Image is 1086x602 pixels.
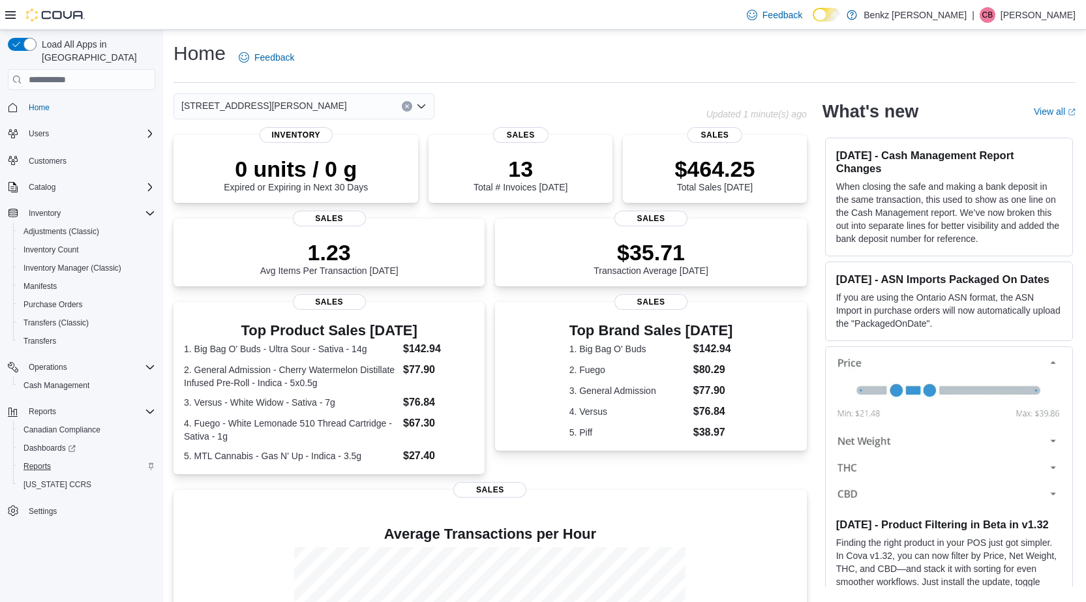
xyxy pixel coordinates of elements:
p: 1.23 [260,239,399,265]
dd: $80.29 [693,362,733,378]
button: Reports [23,404,61,419]
span: Users [29,128,49,139]
span: Customers [23,152,155,168]
span: Feedback [254,51,294,64]
p: $35.71 [594,239,708,265]
span: Transfers [23,336,56,346]
span: Dashboards [18,440,155,456]
button: Transfers [13,332,160,350]
dd: $142.94 [403,341,474,357]
dt: 5. Piff [569,426,688,439]
span: Manifests [18,278,155,294]
span: Adjustments (Classic) [18,224,155,239]
span: Operations [23,359,155,375]
span: Inventory [260,127,333,143]
span: Users [23,126,155,142]
button: Transfers (Classic) [13,314,160,332]
dd: $27.40 [403,448,474,464]
span: [US_STATE] CCRS [23,479,91,490]
h3: [DATE] - Product Filtering in Beta in v1.32 [836,518,1062,531]
span: Inventory Manager (Classic) [23,263,121,273]
div: Total # Invoices [DATE] [474,156,567,192]
div: Transaction Average [DATE] [594,239,708,276]
span: Settings [29,506,57,517]
span: Cash Management [23,380,89,391]
span: Reports [23,461,51,472]
span: Manifests [23,281,57,292]
button: Reports [3,402,160,421]
span: Sales [614,211,687,226]
p: [PERSON_NAME] [1001,7,1076,23]
dt: 1. Big Bag O' Buds [569,342,688,355]
h2: What's new [822,101,918,122]
span: Transfers [18,333,155,349]
nav: Complex example [8,93,155,554]
button: Users [23,126,54,142]
p: 13 [474,156,567,182]
button: Clear input [402,101,412,112]
a: Settings [23,504,62,519]
dt: 4. Versus [569,405,688,418]
span: Transfers (Classic) [18,315,155,331]
a: Dashboards [13,439,160,457]
span: Inventory Count [18,242,155,258]
a: Inventory Count [18,242,84,258]
a: Dashboards [18,440,81,456]
a: Feedback [234,44,299,70]
span: Reports [23,404,155,419]
span: Sales [453,482,526,498]
span: Load All Apps in [GEOGRAPHIC_DATA] [37,38,155,64]
button: [US_STATE] CCRS [13,475,160,494]
h3: Top Product Sales [DATE] [184,323,474,339]
button: Operations [3,358,160,376]
dd: $77.90 [403,362,474,378]
button: Catalog [23,179,61,195]
span: Purchase Orders [23,299,83,310]
button: Settings [3,502,160,520]
span: CB [982,7,993,23]
img: Cova [26,8,85,22]
span: Sales [687,127,742,143]
button: Cash Management [13,376,160,395]
span: Catalog [29,182,55,192]
a: Manifests [18,278,62,294]
dt: 4. Fuego - White Lemonade 510 Thread Cartridge - Sativa - 1g [184,417,398,443]
span: Canadian Compliance [23,425,100,435]
span: Canadian Compliance [18,422,155,438]
button: Home [3,98,160,117]
p: When closing the safe and making a bank deposit in the same transaction, this used to show as one... [836,180,1062,245]
a: View allExternal link [1034,106,1076,117]
input: Dark Mode [813,8,840,22]
button: Customers [3,151,160,170]
span: Settings [23,503,155,519]
span: Reports [29,406,56,417]
button: Open list of options [416,101,427,112]
button: Catalog [3,178,160,196]
dd: $76.84 [693,404,733,419]
a: Home [23,100,55,115]
dt: 3. General Admission [569,384,688,397]
span: Feedback [762,8,802,22]
span: Customers [29,156,67,166]
button: Inventory Manager (Classic) [13,259,160,277]
p: Benkz [PERSON_NAME] [864,7,967,23]
h1: Home [173,40,226,67]
div: Avg Items Per Transaction [DATE] [260,239,399,276]
h4: Average Transactions per Hour [184,526,796,542]
dt: 1. Big Bag O' Buds - Ultra Sour - Sativa - 14g [184,342,398,355]
p: | [972,7,974,23]
a: Transfers (Classic) [18,315,94,331]
h3: Top Brand Sales [DATE] [569,323,733,339]
a: [US_STATE] CCRS [18,477,97,492]
dd: $38.97 [693,425,733,440]
a: Customers [23,153,72,169]
span: Cash Management [18,378,155,393]
span: Home [29,102,50,113]
span: Transfers (Classic) [23,318,89,328]
span: Reports [18,459,155,474]
span: Catalog [23,179,155,195]
dt: 2. General Admission - Cherry Watermelon Distillate Infused Pre-Roll - Indica - 5x0.5g [184,363,398,389]
button: Inventory [23,205,66,221]
p: If you are using the Ontario ASN format, the ASN Import in purchase orders will now automatically... [836,291,1062,330]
